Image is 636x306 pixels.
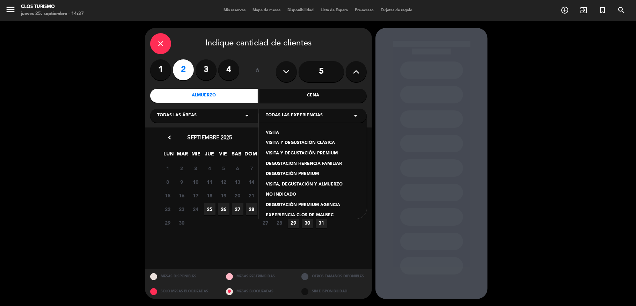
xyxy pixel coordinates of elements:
[617,6,626,14] i: search
[190,203,202,215] span: 24
[220,8,249,12] span: Mis reservas
[162,203,174,215] span: 22
[162,217,174,228] span: 29
[177,150,188,161] span: MAR
[266,181,360,188] div: VISITA, DEGUSTACIÓN Y ALMUERZO
[284,8,317,12] span: Disponibilidad
[316,217,327,228] span: 31
[190,150,202,161] span: MIE
[145,284,221,299] div: SOLO MESAS BLOQUEADAS
[150,59,171,80] label: 1
[162,176,174,188] span: 8
[21,3,84,10] div: Clos Turismo
[266,150,360,157] div: VISITA Y DEGUSTACIÓN PREMIUM
[266,130,360,137] div: VISITA
[266,112,323,119] span: Todas las experiencias
[232,190,243,201] span: 20
[221,284,297,299] div: MESAS BLOQUEADAS
[162,190,174,201] span: 15
[246,59,269,84] div: ó
[145,269,221,284] div: MESAS DISPONIBLES
[260,217,271,228] span: 27
[232,162,243,174] span: 6
[218,59,239,80] label: 4
[218,162,229,174] span: 5
[218,203,229,215] span: 26
[274,217,285,228] span: 28
[218,190,229,201] span: 19
[296,284,372,299] div: SIN DISPONIBILIDAD
[266,212,360,219] div: EXPERIENCIA CLOS DE MALBEC
[221,269,297,284] div: MESAS RESTRINGIDAS
[231,150,243,161] span: SAB
[243,111,251,120] i: arrow_drop_down
[150,89,258,103] div: Almuerzo
[5,4,16,17] button: menu
[598,6,607,14] i: turned_in_not
[296,269,372,284] div: OTROS TAMAÑOS DIPONIBLES
[232,176,243,188] span: 13
[377,8,416,12] span: Tarjetas de regalo
[187,134,232,141] span: septiembre 2025
[579,6,588,14] i: exit_to_app
[190,176,202,188] span: 10
[351,111,360,120] i: arrow_drop_down
[173,59,194,80] label: 2
[246,162,257,174] span: 7
[166,134,173,141] i: chevron_left
[245,150,256,161] span: DOM
[5,4,16,15] i: menu
[150,33,367,54] div: Indique cantidad de clientes
[246,203,257,215] span: 28
[190,162,202,174] span: 3
[157,112,197,119] span: Todas las áreas
[317,8,351,12] span: Lista de Espera
[21,10,84,17] div: jueves 25. septiembre - 14:37
[266,202,360,209] div: DEGUSTACIÓN PREMIUM AGENCIA
[204,190,215,201] span: 18
[176,190,188,201] span: 16
[204,176,215,188] span: 11
[162,162,174,174] span: 1
[176,217,188,228] span: 30
[218,176,229,188] span: 12
[266,191,360,198] div: NO INDICADO
[232,203,243,215] span: 27
[266,161,360,168] div: DEGUSTACIÓN HERENCIA FAMILIAR
[351,8,377,12] span: Pre-acceso
[259,89,367,103] div: Cena
[218,150,229,161] span: VIE
[266,140,360,147] div: VISITA Y DEGUSTACIÓN CLÁSICA
[204,162,215,174] span: 4
[204,203,215,215] span: 25
[204,150,215,161] span: JUE
[156,39,165,48] i: close
[561,6,569,14] i: add_circle_outline
[266,171,360,178] div: DEGUSTACIÓN PREMIUM
[246,190,257,201] span: 21
[190,190,202,201] span: 17
[196,59,217,80] label: 3
[176,162,188,174] span: 2
[176,203,188,215] span: 23
[249,8,284,12] span: Mapa de mesas
[302,217,313,228] span: 30
[246,176,257,188] span: 14
[163,150,175,161] span: LUN
[176,176,188,188] span: 9
[288,217,299,228] span: 29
